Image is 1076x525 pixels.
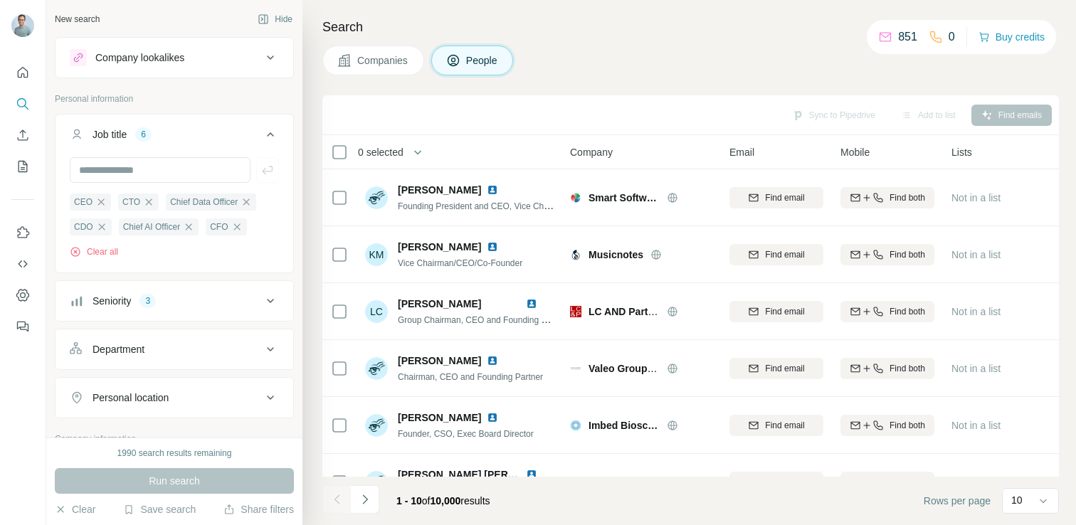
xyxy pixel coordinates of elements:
[729,358,823,379] button: Find email
[358,145,403,159] span: 0 selected
[570,363,581,374] img: Logo of Valeo Groupe Americas
[56,41,293,75] button: Company lookalikes
[93,342,144,356] div: Department
[487,184,498,196] img: LinkedIn logo
[123,502,196,516] button: Save search
[589,475,660,489] span: Glenpani Group
[765,191,804,204] span: Find email
[11,60,34,85] button: Quick start
[357,53,409,68] span: Companies
[365,357,388,380] img: Avatar
[396,495,422,507] span: 1 - 10
[765,476,804,489] span: Find email
[890,305,925,318] span: Find both
[351,485,379,514] button: Navigate to next page
[56,381,293,415] button: Personal location
[729,244,823,265] button: Find email
[398,240,481,254] span: [PERSON_NAME]
[56,332,293,366] button: Department
[11,282,34,308] button: Dashboard
[56,284,293,318] button: Seniority3
[398,200,570,211] span: Founding President and CEO, Vice Chairman
[93,391,169,405] div: Personal location
[729,145,754,159] span: Email
[840,301,934,322] button: Find both
[431,495,461,507] span: 10,000
[765,305,804,318] span: Find email
[139,295,156,307] div: 3
[570,145,613,159] span: Company
[570,420,581,431] img: Logo of Imbed Biosciences
[589,191,660,205] span: Smart Software
[117,447,232,460] div: 1990 search results remaining
[55,13,100,26] div: New search
[95,51,184,65] div: Company lookalikes
[729,415,823,436] button: Find email
[422,495,431,507] span: of
[11,220,34,245] button: Use Surfe on LinkedIn
[979,27,1045,47] button: Buy credits
[840,415,934,436] button: Find both
[398,258,522,268] span: Vice Chairman/CEO/Co-Founder
[589,306,850,317] span: LC AND Partners Project Management and Engineering
[526,469,537,480] img: LinkedIn logo
[322,17,1059,37] h4: Search
[210,221,228,233] span: CFO
[466,53,499,68] span: People
[729,301,823,322] button: Find email
[526,298,537,309] img: LinkedIn logo
[951,192,1001,203] span: Not in a list
[890,362,925,375] span: Find both
[55,502,95,516] button: Clear
[93,294,131,308] div: Seniority
[890,191,925,204] span: Find both
[398,372,543,382] span: Chairman, CEO and Founding Partner
[924,494,991,508] span: Rows per page
[55,433,294,445] p: Company information
[11,122,34,148] button: Enrich CSV
[74,221,93,233] span: CDO
[951,477,1001,488] span: Not in a list
[729,472,823,493] button: Find email
[365,414,388,437] img: Avatar
[398,410,481,425] span: [PERSON_NAME]
[11,91,34,117] button: Search
[487,241,498,253] img: LinkedIn logo
[365,186,388,209] img: Avatar
[765,248,804,261] span: Find email
[248,9,302,30] button: Hide
[570,306,581,317] img: Logo of LC AND Partners Project Management and Engineering
[729,187,823,208] button: Find email
[589,363,700,374] span: Valeo Groupe Americas
[11,314,34,339] button: Feedback
[890,248,925,261] span: Find both
[398,469,654,480] span: [PERSON_NAME] [PERSON_NAME] [PERSON_NAME]
[890,419,925,432] span: Find both
[840,187,934,208] button: Find both
[398,183,481,197] span: [PERSON_NAME]
[898,28,917,46] p: 851
[123,221,180,233] span: Chief AI Officer
[570,249,581,260] img: Logo of Musicnotes
[365,243,388,266] div: KM
[589,418,660,433] span: Imbed Biosciences
[74,196,93,208] span: CEO
[840,244,934,265] button: Find both
[170,196,238,208] span: Chief Data Officer
[487,412,498,423] img: LinkedIn logo
[840,472,934,493] button: Find both
[70,245,118,258] button: Clear all
[890,476,925,489] span: Find both
[951,249,1001,260] span: Not in a list
[55,92,294,105] p: Personal information
[122,196,140,208] span: CTO
[951,363,1001,374] span: Not in a list
[840,358,934,379] button: Find both
[11,14,34,37] img: Avatar
[765,362,804,375] span: Find email
[570,192,581,203] img: Logo of Smart Software
[765,419,804,432] span: Find email
[570,477,581,488] img: Logo of Glenpani Group
[56,117,293,157] button: Job title6
[93,127,127,142] div: Job title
